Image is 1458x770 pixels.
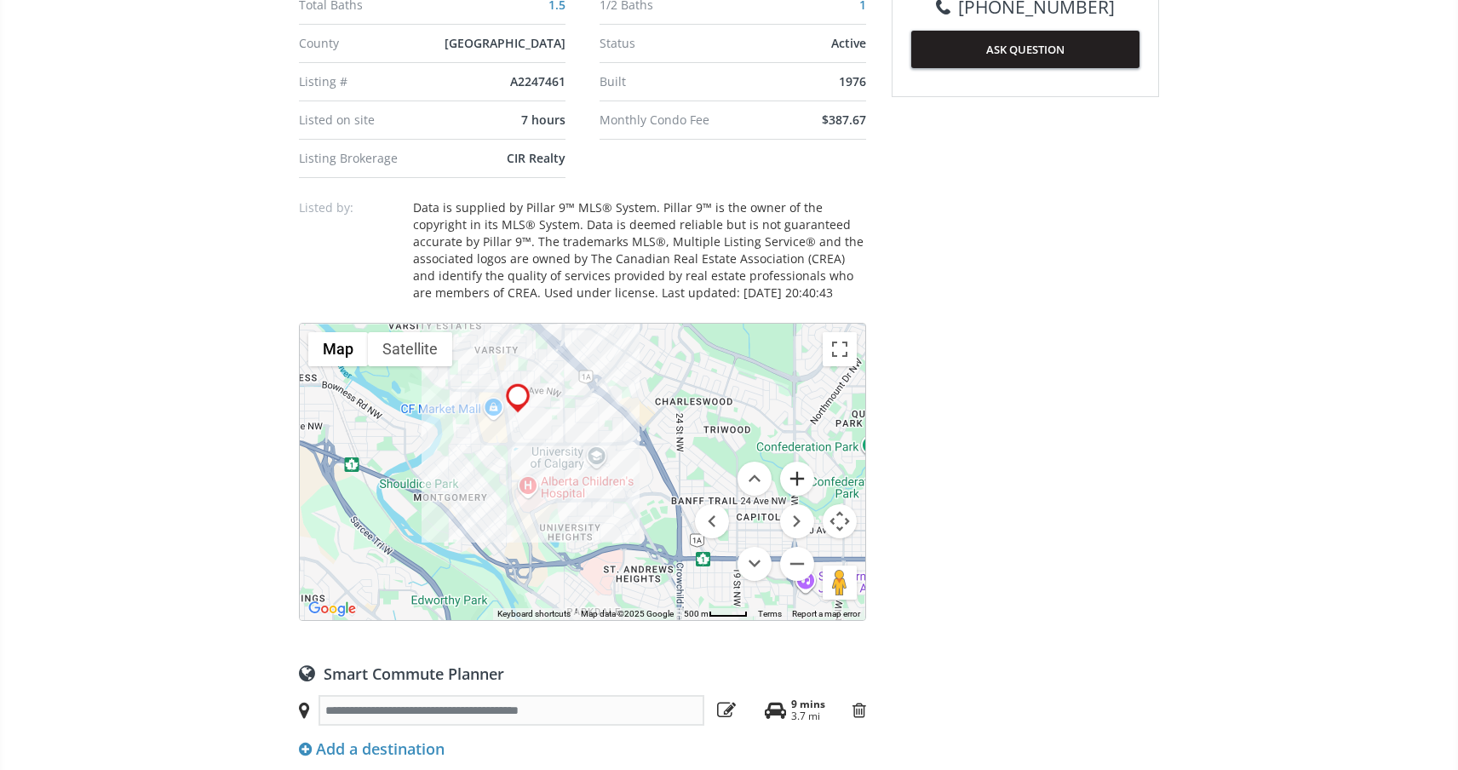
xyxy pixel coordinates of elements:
[299,114,440,126] div: Listed on site
[823,566,857,600] button: Drag Pegman onto the map to open Street View
[304,598,360,620] a: Open this area in Google Maps (opens a new window)
[738,547,772,581] button: Move down
[299,199,401,216] p: Listed by:
[839,73,866,89] span: 1976
[413,199,866,302] div: Data is supplied by Pillar 9™ MLS® System. Pillar 9™ is the owner of the copyright in its MLS® Sy...
[823,504,857,538] button: Map camera controls
[299,152,440,164] div: Listing Brokerage
[791,710,825,722] div: 3.7 mi
[521,112,565,128] span: 7 hours
[445,35,565,51] span: [GEOGRAPHIC_DATA]
[822,112,866,128] span: $387.67
[368,332,452,366] button: Show satellite imagery
[791,698,825,710] div: 9 mins
[581,609,674,618] span: Map data ©2025 Google
[780,462,814,496] button: Zoom in
[497,608,571,620] button: Keyboard shortcuts
[600,76,741,88] div: Built
[299,738,445,761] div: Add a destination
[695,504,729,538] button: Move left
[911,31,1139,68] button: ASK QUESTION
[831,35,866,51] span: Active
[304,598,360,620] img: Google
[299,664,866,682] div: Smart Commute Planner
[600,37,741,49] div: Status
[738,462,772,496] button: Move up
[684,609,709,618] span: 500 m
[308,332,368,366] button: Show street map
[600,114,741,126] div: Monthly Condo Fee
[299,37,440,49] div: County
[507,150,565,166] span: CIR Realty
[679,608,753,620] button: Map Scale: 500 m per 42 pixels
[299,76,440,88] div: Listing #
[792,609,860,618] a: Report a map error
[780,504,814,538] button: Move right
[780,547,814,581] button: Zoom out
[823,332,857,366] button: Toggle fullscreen view
[758,609,782,618] a: Terms
[510,73,565,89] span: A2247461
[717,701,736,720] i: Press to start editing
